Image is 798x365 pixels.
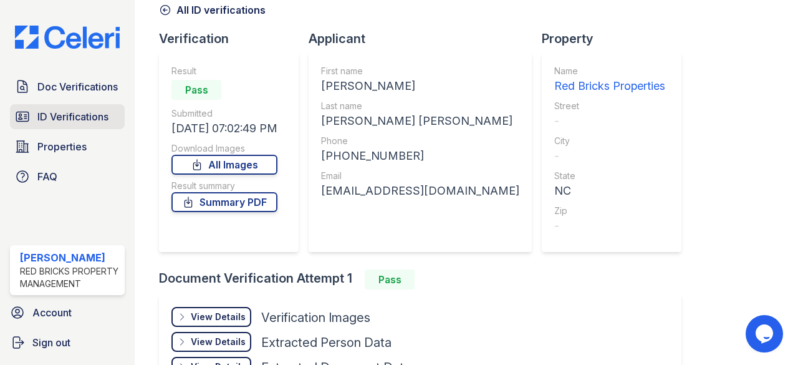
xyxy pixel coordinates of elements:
a: Name Red Bricks Properties [554,65,665,95]
a: All Images [171,155,277,175]
span: Sign out [32,335,70,350]
span: Doc Verifications [37,79,118,94]
iframe: chat widget [746,315,786,353]
a: Properties [10,134,125,159]
div: [PERSON_NAME] [321,77,519,95]
div: Pass [171,80,221,100]
div: [PERSON_NAME] [20,250,120,265]
img: CE_Logo_Blue-a8612792a0a2168367f1c8372b55b34899dd931a85d93a1a3d3e32e68fde9ad4.png [5,26,130,49]
div: [EMAIL_ADDRESS][DOMAIN_NAME] [321,182,519,200]
div: - [554,112,665,130]
div: Document Verification Attempt 1 [159,270,691,290]
span: FAQ [37,169,57,184]
div: Red Bricks Properties [554,77,665,95]
div: Applicant [309,30,542,47]
a: Summary PDF [171,192,277,212]
div: Zip [554,205,665,217]
div: [DATE] 07:02:49 PM [171,120,277,137]
div: - [554,217,665,235]
a: All ID verifications [159,2,266,17]
div: NC [554,182,665,200]
span: ID Verifications [37,109,108,124]
div: Download Images [171,142,277,155]
a: ID Verifications [10,104,125,129]
span: Account [32,305,72,320]
div: Name [554,65,665,77]
div: State [554,170,665,182]
div: Red Bricks Property Management [20,265,120,290]
div: Email [321,170,519,182]
div: Street [554,100,665,112]
div: Extracted Person Data [261,334,392,351]
div: City [554,135,665,147]
a: Sign out [5,330,130,355]
div: Result summary [171,180,277,192]
div: Submitted [171,107,277,120]
a: Account [5,300,130,325]
div: View Details [191,311,246,323]
div: First name [321,65,519,77]
div: Phone [321,135,519,147]
div: View Details [191,336,246,348]
div: Pass [365,270,415,290]
div: - [554,147,665,165]
div: Last name [321,100,519,112]
div: Verification [159,30,309,47]
div: [PHONE_NUMBER] [321,147,519,165]
div: [PERSON_NAME] [PERSON_NAME] [321,112,519,130]
a: FAQ [10,164,125,189]
span: Properties [37,139,87,154]
div: Result [171,65,277,77]
div: Verification Images [261,309,370,326]
a: Doc Verifications [10,74,125,99]
div: Property [542,30,691,47]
